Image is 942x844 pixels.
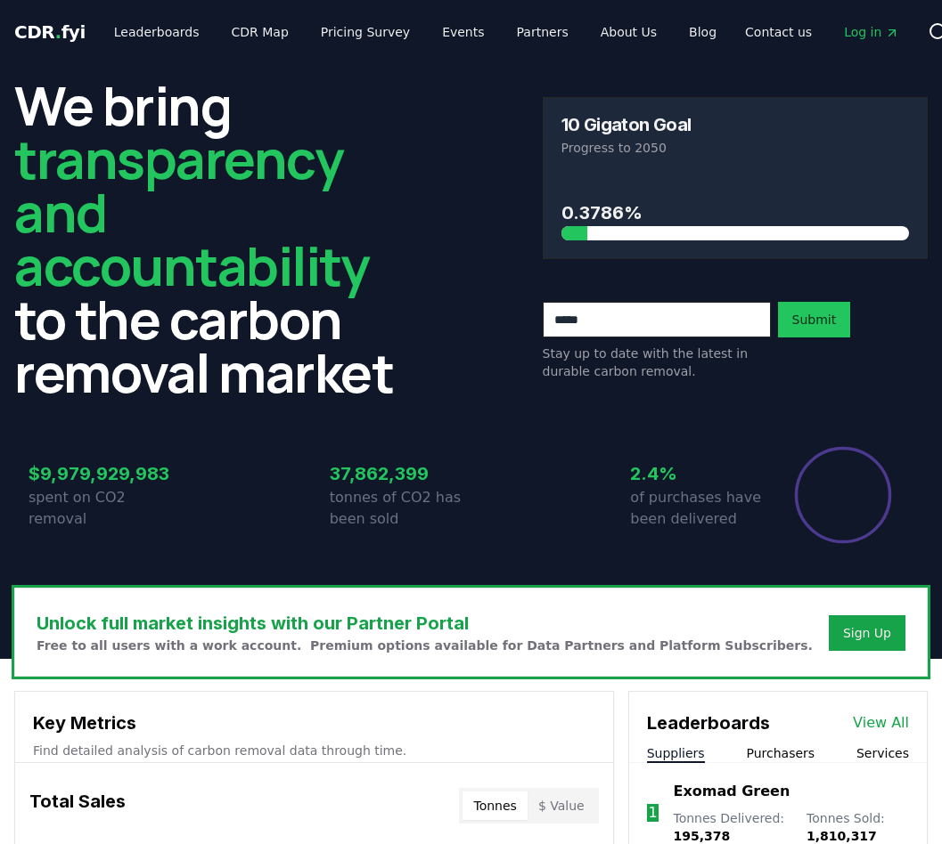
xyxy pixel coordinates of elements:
[463,791,527,820] button: Tonnes
[330,460,471,487] h3: 37,862,399
[647,710,770,736] h3: Leaderboards
[37,637,813,654] p: Free to all users with a work account. Premium options available for Data Partners and Platform S...
[793,445,893,545] div: Percentage of sales delivered
[807,829,877,843] span: 1,810,317
[428,16,498,48] a: Events
[561,116,692,134] h3: 10 Gigaton Goal
[528,791,595,820] button: $ Value
[856,744,909,762] button: Services
[307,16,424,48] a: Pricing Survey
[561,139,910,157] p: Progress to 2050
[14,122,369,302] span: transparency and accountability
[586,16,671,48] a: About Us
[675,16,731,48] a: Blog
[14,78,400,399] h2: We bring to the carbon removal market
[843,624,891,642] a: Sign Up
[561,199,910,226] h3: 0.3786%
[14,21,86,43] span: CDR fyi
[29,460,170,487] h3: $9,979,929,983
[37,610,813,637] h3: Unlock full market insights with our Partner Portal
[778,302,851,337] button: Submit
[648,802,657,824] p: 1
[630,460,772,487] h3: 2.4%
[830,16,913,48] a: Log in
[100,16,731,48] nav: Main
[330,487,471,530] p: tonnes of CO2 has been sold
[33,742,595,759] p: Find detailed analysis of carbon removal data through time.
[673,781,790,802] a: Exomad Green
[853,712,909,734] a: View All
[100,16,214,48] a: Leaderboards
[29,487,170,530] p: spent on CO2 removal
[630,487,772,530] p: of purchases have been delivered
[747,744,815,762] button: Purchasers
[503,16,583,48] a: Partners
[829,615,905,651] button: Sign Up
[217,16,303,48] a: CDR Map
[33,710,595,736] h3: Key Metrics
[29,788,126,824] h3: Total Sales
[731,16,826,48] a: Contact us
[731,16,913,48] nav: Main
[14,20,86,45] a: CDR.fyi
[673,829,730,843] span: 195,378
[647,744,705,762] button: Suppliers
[55,21,61,43] span: .
[543,345,771,380] p: Stay up to date with the latest in durable carbon removal.
[844,23,899,41] span: Log in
